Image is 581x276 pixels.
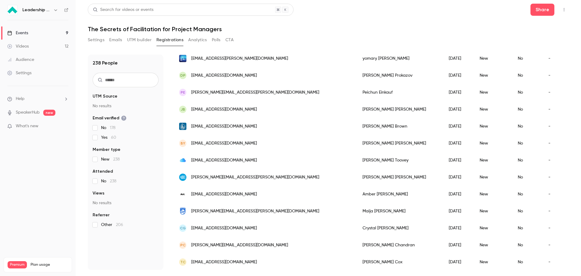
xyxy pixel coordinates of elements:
[474,254,512,271] div: New
[179,55,186,62] img: boeing.com
[111,135,116,140] span: 60
[474,220,512,237] div: New
[512,203,542,220] div: No
[443,135,474,152] div: [DATE]
[16,109,40,116] a: SpeakerHub
[443,118,474,135] div: [DATE]
[22,7,51,13] h6: Leadership Strategies - 2025 Webinars
[191,140,257,147] span: [EMAIL_ADDRESS][DOMAIN_NAME]
[474,67,512,84] div: New
[443,169,474,186] div: [DATE]
[512,237,542,254] div: No
[542,169,566,186] div: -
[356,118,443,135] div: [PERSON_NAME] Brown
[88,35,104,45] button: Settings
[93,7,153,13] div: Search for videos or events
[474,50,512,67] div: New
[443,203,474,220] div: [DATE]
[512,135,542,152] div: No
[156,35,183,45] button: Registrations
[93,212,110,218] span: Referrer
[474,118,512,135] div: New
[542,67,566,84] div: -
[191,225,257,231] span: [EMAIL_ADDRESS][DOMAIN_NAME]
[181,107,185,112] span: JB
[191,242,288,248] span: [PERSON_NAME][EMAIL_ADDRESS][DOMAIN_NAME]
[443,101,474,118] div: [DATE]
[101,156,120,162] span: New
[542,118,566,135] div: -
[110,179,117,183] span: 238
[93,147,120,153] span: Member type
[542,50,566,67] div: -
[443,220,474,237] div: [DATE]
[542,135,566,152] div: -
[180,259,185,265] span: TC
[180,242,185,248] span: PC
[191,191,257,198] span: [EMAIL_ADDRESS][DOMAIN_NAME]
[443,67,474,84] div: [DATE]
[512,67,542,84] div: No
[93,190,104,196] span: Views
[93,200,159,206] p: No results
[7,43,29,49] div: Videos
[356,135,443,152] div: [PERSON_NAME] [PERSON_NAME]
[43,110,55,116] span: new
[191,89,319,96] span: [PERSON_NAME][EMAIL_ADDRESS][PERSON_NAME][DOMAIN_NAME]
[180,73,185,78] span: DP
[542,152,566,169] div: -
[191,157,257,164] span: [EMAIL_ADDRESS][DOMAIN_NAME]
[542,101,566,118] div: -
[356,169,443,186] div: [PERSON_NAME] [PERSON_NAME]
[127,35,152,45] button: UTM builder
[356,67,443,84] div: [PERSON_NAME] Prokazov
[474,84,512,101] div: New
[356,254,443,271] div: [PERSON_NAME] Cox
[512,152,542,169] div: No
[474,203,512,220] div: New
[179,123,186,130] img: bellevuewa.gov
[191,72,257,79] span: [EMAIL_ADDRESS][DOMAIN_NAME]
[443,152,474,169] div: [DATE]
[512,50,542,67] div: No
[16,96,25,102] span: Help
[179,208,186,215] img: philips.com
[7,57,34,63] div: Audience
[542,186,566,203] div: -
[474,169,512,186] div: New
[8,5,17,15] img: Leadership Strategies - 2025 Webinars
[542,220,566,237] div: -
[191,259,257,265] span: [EMAIL_ADDRESS][DOMAIN_NAME]
[512,84,542,101] div: No
[356,203,443,220] div: Maija [PERSON_NAME]
[225,35,234,45] button: CTA
[542,237,566,254] div: -
[443,237,474,254] div: [DATE]
[88,25,569,33] h1: The Secrets of Facilitation for Project Managers
[512,169,542,186] div: No
[191,208,319,214] span: [PERSON_NAME][EMAIL_ADDRESS][PERSON_NAME][DOMAIN_NAME]
[93,93,117,99] span: UTM Source
[16,123,38,129] span: What's new
[191,55,288,62] span: [EMAIL_ADDRESS][PERSON_NAME][DOMAIN_NAME]
[542,84,566,101] div: -
[181,141,185,146] span: BY
[356,237,443,254] div: [PERSON_NAME] Chandran
[356,101,443,118] div: [PERSON_NAME] [PERSON_NAME]
[188,35,207,45] button: Analytics
[101,135,116,141] span: Yes
[191,106,257,113] span: [EMAIL_ADDRESS][DOMAIN_NAME]
[356,152,443,169] div: [PERSON_NAME] Toovey
[356,220,443,237] div: Crystal [PERSON_NAME]
[93,168,113,175] span: Attended
[474,237,512,254] div: New
[443,254,474,271] div: [DATE]
[474,135,512,152] div: New
[356,84,443,101] div: Peichun Einkauf
[512,254,542,271] div: No
[443,186,474,203] div: [DATE]
[212,35,221,45] button: Polls
[512,220,542,237] div: No
[93,115,126,121] span: Email verified
[512,186,542,203] div: No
